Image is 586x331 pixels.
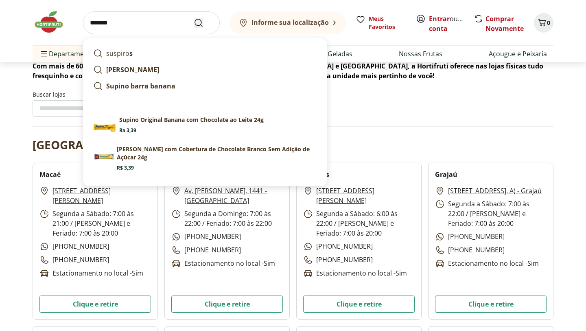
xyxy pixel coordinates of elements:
[171,232,241,242] p: [PHONE_NUMBER]
[90,78,320,94] a: Supino barra banana
[435,258,539,269] p: Estacionamento no local - Sim
[435,296,547,313] button: Clique e retire
[90,113,320,142] a: Supino Original Banana com Chocolate ao Leite 24gR$ 3,39
[90,45,320,62] a: suspiros
[33,100,173,117] input: Buscar lojasPesquisar
[119,127,136,134] span: R$ 3,39
[171,258,275,269] p: Estacionamento no local - Sim
[303,209,415,238] p: Segunda a Sábado: 6:00 às 22:00 / [PERSON_NAME] e Feriado: 7:00 às 20:00
[435,245,505,255] p: [PHONE_NUMBER]
[429,14,474,33] a: Criar conta
[251,18,329,27] b: Informe sua localização
[303,296,415,313] button: Clique e retire
[303,268,407,278] p: Estacionamento no local - Sim
[90,62,320,78] a: [PERSON_NAME]
[33,137,149,153] h2: [GEOGRAPHIC_DATA]
[547,19,550,26] span: 0
[52,186,151,205] a: [STREET_ADDRESS][PERSON_NAME]
[33,90,173,117] label: Buscar lojas
[39,209,151,238] p: Segunda a Sábado: 7:00 às 21:00 / [PERSON_NAME] e Feriado: 7:00 às 20:00
[303,255,373,265] p: [PHONE_NUMBER]
[39,255,109,265] p: [PHONE_NUMBER]
[435,199,547,228] p: Segunda a Sábado: 7:00 às 22:00 / [PERSON_NAME] e Feriado: 7:00 às 20:00
[171,296,283,313] button: Clique e retire
[33,10,73,34] img: Hortifruti
[230,11,346,34] button: Informe sua localização
[39,296,151,313] button: Clique e retire
[39,170,61,179] h2: Macaé
[117,165,134,171] span: R$ 3,39
[429,14,465,33] span: ou
[39,241,109,252] p: [PHONE_NUMBER]
[171,209,283,228] p: Segunda a Domingo: 7:00 às 22:00 / Feriado: 7:00 às 22:00
[435,170,457,179] h2: Grajaú
[184,186,283,205] a: Av. [PERSON_NAME], 1441 - [GEOGRAPHIC_DATA]
[316,186,415,205] a: [STREET_ADDRESS][PERSON_NAME]
[534,13,553,33] button: Carrinho
[106,49,133,58] p: suspiro
[194,18,213,28] button: Submit Search
[489,49,547,59] a: Açougue e Peixaria
[39,44,49,64] button: Menu
[117,145,317,161] p: [PERSON_NAME] com Cobertura de Chocolate Branco Sem Adição de Açúcar 24g
[119,116,264,124] p: Supino Original Banana com Chocolate ao Leite 24g
[39,44,98,64] span: Departamentos
[106,82,175,90] strong: Supino barra banana
[83,11,220,34] input: search
[399,49,442,59] a: Nossas Frutas
[356,15,406,31] a: Meus Favoritos
[369,15,406,31] span: Meus Favoritos
[485,14,524,33] a: Comprar Novamente
[429,14,450,23] a: Entrar
[171,245,241,255] p: [PHONE_NUMBER]
[435,232,505,242] p: [PHONE_NUMBER]
[39,268,143,278] p: Estacionamento no local - Sim
[106,65,159,74] strong: [PERSON_NAME]
[90,142,320,174] a: [PERSON_NAME] com Cobertura de Chocolate Branco Sem Adição de Açúcar 24gR$ 3,39
[448,186,542,196] a: [STREET_ADDRESS]. A) - Grajaú
[33,61,553,81] p: Com mais de 60 lojas espalhadas pelos estados do [GEOGRAPHIC_DATA], [GEOGRAPHIC_DATA] e [GEOGRAPH...
[129,49,133,58] strong: s
[303,241,373,252] p: [PHONE_NUMBER]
